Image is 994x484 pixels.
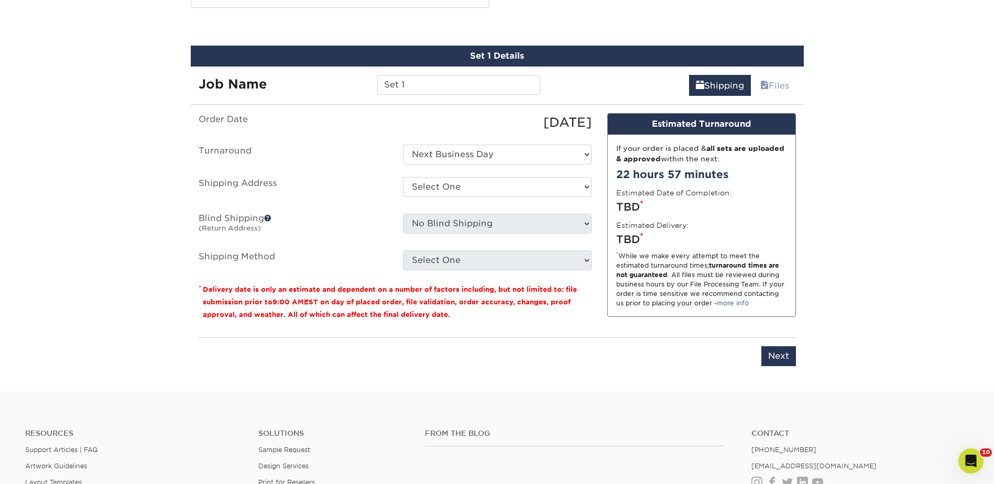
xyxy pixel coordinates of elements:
label: Shipping Address [191,177,395,201]
a: Shipping [689,75,751,96]
input: Enter a job name [377,75,540,95]
h4: Resources [25,429,243,438]
div: [DATE] [395,113,599,132]
div: If your order is placed & within the next: [616,143,787,164]
a: Contact [751,429,969,438]
label: Estimated Date of Completion: [616,188,731,198]
div: TBD [616,232,787,247]
div: 22 hours 57 minutes [616,167,787,182]
a: Files [753,75,796,96]
label: Turnaround [191,145,395,164]
a: [EMAIL_ADDRESS][DOMAIN_NAME] [751,462,877,470]
span: files [760,81,769,91]
div: Estimated Turnaround [608,114,795,135]
a: Design Services [258,462,309,470]
strong: turnaround times are not guaranteed [616,261,779,279]
h4: Solutions [258,429,409,438]
strong: Job Name [199,76,267,92]
div: TBD [616,199,787,215]
small: Delivery date is only an estimate and dependent on a number of factors including, but not limited... [203,285,577,318]
span: shipping [696,81,704,91]
h4: From the Blog [425,429,723,438]
div: Set 1 Details [191,46,804,67]
span: 9:00 AM [272,298,304,306]
a: [PHONE_NUMBER] [751,446,816,454]
small: (Return Address) [199,224,261,232]
span: 10 [980,448,992,457]
label: Shipping Method [191,250,395,270]
iframe: Intercom live chat [958,448,984,474]
label: Estimated Delivery: [616,220,689,230]
input: Next [761,346,796,366]
label: Order Date [191,113,395,132]
label: Blind Shipping [191,214,395,238]
a: Support Articles | FAQ [25,446,98,454]
a: Sample Request [258,446,310,454]
div: While we make every attempt to meet the estimated turnaround times; . All files must be reviewed ... [616,251,787,308]
a: more info [717,299,749,307]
